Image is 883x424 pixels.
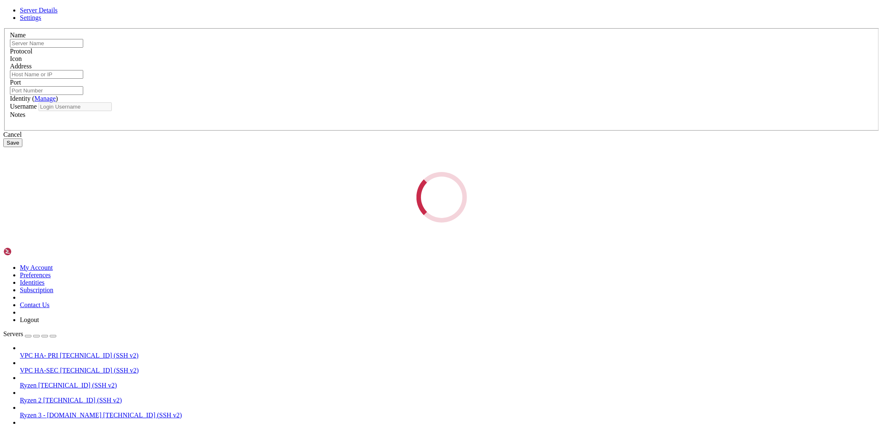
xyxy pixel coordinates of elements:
[3,320,7,327] span: │
[3,127,775,134] x-row: root@vps3136093:~#
[10,86,83,95] input: Port Number
[3,45,775,52] x-row: This system has been minimized by removing packages and content that are
[20,352,880,359] a: VPC HA- PRI [TECHNICAL_ID] (SSH v2)
[17,348,23,354] span: 3.
[70,127,73,134] div: (19, 18)
[20,286,53,293] a: Subscription
[262,100,523,107] span: 61 different servers on [DATE], attempting SSH brute force with usernames like:
[17,341,23,348] span: 2.
[3,51,775,58] x-row: not required on a system that users do not log into.
[103,217,156,223] span: /tmp/.X2ss-unix/
[10,176,222,182] span: [DATE] 12:27 UTC - Another login to "myuser" from [TECHNICAL_ID]
[3,307,7,313] span: │
[3,272,9,279] span: ⎿
[3,237,775,245] x-row: Limited SSH to 3 login attempts
[10,182,275,189] span: [DATE] 17:20-18:07 UTC - Your server launches massive SSH attacks on 61+ servers
[10,155,86,162] span: Timeline of compromise:
[10,103,37,110] label: Username
[23,334,33,341] span: Yes
[3,100,775,107] x-row: root@vps3136093:~# passwd root
[10,31,26,39] label: Name
[136,224,143,231] span: ✅
[10,72,176,79] span: [PERSON_NAME] on [DATE] | root | parent | next [–]
[3,355,735,361] span: ╰────────────────────────────────────────────────────────────────────────────────────────────────...
[34,95,56,102] a: Manage
[3,334,7,341] span: │
[3,17,775,24] x-row: * Documentation: [URL][DOMAIN_NAME]
[729,334,732,341] span: │
[3,24,775,31] x-row: * Management: [URL][DOMAIN_NAME]
[3,286,735,293] span: ╭────────────────────────────────────────────────────────────────────────────────────────────────...
[3,86,7,93] span: ●
[43,397,122,404] span: [TECHNICAL_ID] (SSH v2)
[20,344,880,359] li: VPC HA- PRI [TECHNICAL_ID] (SSH v2)
[10,189,139,196] span: [DATE] 08:24 - Malware files created in
[20,279,45,286] a: Identities
[732,293,735,299] span: │
[748,348,752,354] span: │
[10,48,32,55] label: Protocol
[3,93,775,100] x-row: Last login: [DATE] from [TECHNICAL_ID]
[3,265,7,272] span: ●
[3,169,775,176] x-row: 1.
[3,65,775,73] x-row: To restore this content, you can run the 'unminimize' command.
[10,79,21,86] label: Port
[3,307,775,314] x-row: passwd root
[20,404,880,419] li: Ryzen 3 - [DOMAIN_NAME] [TECHNICAL_ID] (SSH v2)
[20,264,53,271] a: My Account
[3,313,7,320] span: │
[3,3,775,10] x-row: Welcome to Ubuntu 24.04.2 LTS (GNU/Linux 6.8.0-63-generic x86_64)
[10,334,13,341] span: ❯
[3,231,775,238] x-row: Installed fail2ban to block attackers
[60,352,138,359] span: [TECHNICAL_ID] (SSH v2)
[732,313,735,320] span: │
[10,45,162,51] span: Shockingly it still works fine on Server 2022.
[3,121,775,128] x-row: passwd: password updated successfully
[3,341,7,348] span: │
[10,203,86,210] span: What we've done so far:
[20,397,880,404] a: Ryzen 2 [TECHNICAL_ID] (SSH v2)
[20,397,41,404] span: Ryzen 2
[3,176,775,183] x-row: 2.
[10,265,66,272] span: Bash(passwd root)
[732,320,735,327] span: │
[10,63,31,70] label: Address
[3,107,775,114] x-row: - root, admin, user, newuser
[3,224,775,231] x-row: Deleted compromised "myuser" account Disabled suspicious SSH key in root account
[139,189,192,196] span: /tmp/.X2ss-unix/
[103,412,182,419] span: [TECHNICAL_ID] (SSH v2)
[20,352,58,359] span: VPC HA- PRI
[17,313,123,320] span: Change root password immediately
[3,217,775,224] x-row: Removed malware files from
[732,300,735,306] span: │
[3,330,56,337] a: Servers
[185,348,202,354] span: (esc)
[20,382,880,389] a: Ryzen [TECHNICAL_ID] (SSH v2)
[17,334,23,341] span: 1.
[20,7,58,14] span: Server Details
[10,70,83,79] input: Host Name or IP
[20,412,880,419] a: Ryzen 3 - [DOMAIN_NAME] [TECHNICAL_ID] (SSH v2)
[43,307,46,313] span: │
[20,382,36,389] span: Ryzen
[10,24,172,31] span: EvanAnderson on [DATE] | root | parent | next [–]
[20,367,58,374] span: VPC HA-SEC
[9,272,36,279] span: Running…
[20,359,880,374] li: VPC HA-SEC [TECHNICAL_ID] (SSH v2)
[20,389,880,404] li: Ryzen 2 [TECHNICAL_ID] (SSH v2)
[20,14,41,21] a: Settings
[3,247,51,256] img: Shellngn
[10,231,17,238] span: ✅
[10,95,58,102] label: Identity
[116,341,212,348] span: passwd root commands in /root
[166,100,212,107] span: [TECHNICAL_ID]
[32,95,58,102] span: ( )
[10,55,22,62] label: Icon
[20,374,880,389] li: Ryzen [TECHNICAL_ID] (SSH v2)
[3,300,7,306] span: │
[10,224,17,231] span: ✅
[10,293,50,299] span: Bash command
[10,86,262,93] span: This is ANOTHER abuse report confirming your server was heavily compromised!
[3,114,775,121] x-row: Retype new password:
[3,127,775,134] x-row: - [PERSON_NAME], peiyuhui, gitea, flavia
